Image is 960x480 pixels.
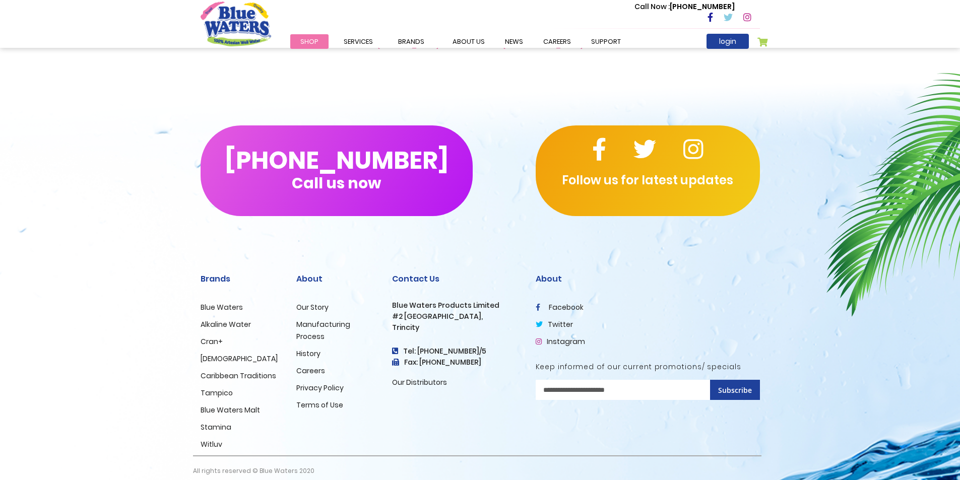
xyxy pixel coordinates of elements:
[296,274,377,284] h2: About
[536,302,584,312] a: facebook
[581,34,631,49] a: support
[536,274,760,284] h2: About
[344,37,373,46] span: Services
[201,439,222,449] a: Witluv
[392,323,521,332] h3: Trincity
[392,377,447,387] a: Our Distributors
[201,336,223,347] a: Cran+
[296,383,344,393] a: Privacy Policy
[201,422,231,432] a: Stamina
[296,319,350,341] a: Manufacturing Process
[398,37,424,46] span: Brands
[296,349,321,359] a: History
[201,302,243,312] a: Blue Waters
[201,405,260,415] a: Blue Waters Malt
[536,336,585,347] a: Instagram
[201,125,473,216] button: [PHONE_NUMBER]Call us now
[392,312,521,321] h3: #2 [GEOGRAPHIC_DATA],
[392,358,521,367] h3: Fax: [PHONE_NUMBER]
[296,302,329,312] a: Our Story
[201,274,281,284] h2: Brands
[392,274,521,284] h2: Contact Us
[634,2,735,12] p: [PHONE_NUMBER]
[536,363,760,371] h5: Keep informed of our current promotions/ specials
[201,388,233,398] a: Tampico
[495,34,533,49] a: News
[201,371,276,381] a: Caribbean Traditions
[442,34,495,49] a: about us
[201,354,278,364] a: [DEMOGRAPHIC_DATA]
[392,301,521,310] h3: Blue Waters Products Limited
[707,34,749,49] a: login
[718,385,752,395] span: Subscribe
[296,400,343,410] a: Terms of Use
[296,366,325,376] a: Careers
[201,319,251,329] a: Alkaline Water
[292,180,381,186] span: Call us now
[201,2,271,46] a: store logo
[533,34,581,49] a: careers
[710,380,760,400] button: Subscribe
[300,37,318,46] span: Shop
[536,319,573,329] a: twitter
[536,171,760,189] p: Follow us for latest updates
[392,347,521,356] h4: Tel: [PHONE_NUMBER]/5
[634,2,670,12] span: Call Now :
